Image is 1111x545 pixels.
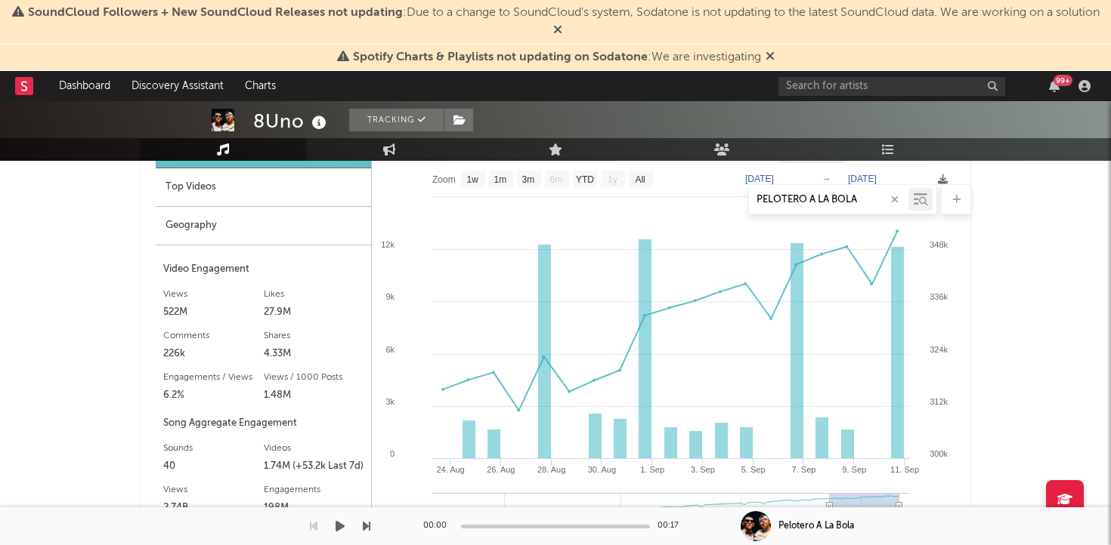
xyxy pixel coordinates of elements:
text: 1y [608,174,617,185]
text: 348k [930,240,948,249]
div: Sounds [163,439,264,457]
div: Shares [264,327,364,345]
text: 336k [930,292,948,301]
text: 324k [930,345,948,354]
div: Likes [264,285,364,303]
div: 226k [163,345,264,363]
text: 9k [385,292,395,301]
text: 6m [550,174,563,185]
input: Search for artists [778,77,1005,96]
text: [DATE] [848,174,877,184]
button: 99+ [1049,80,1060,92]
div: Views / 1000 Posts [264,368,364,386]
div: Engagements / Views [163,368,264,386]
div: 27.9M [264,303,364,322]
text: 1. Sep [640,465,664,474]
span: : Due to a change to SoundCloud's system, Sodatone is not updating to the latest SoundCloud data.... [28,7,1100,19]
div: Top Videos [156,168,371,207]
div: Views [163,481,264,499]
text: 28. Aug [537,465,565,474]
text: 11. Sep [890,465,919,474]
text: 9. Sep [842,465,866,474]
button: Tracking [349,109,444,131]
div: 198M [264,499,364,517]
text: 12k [381,240,395,249]
text: 0 [390,449,395,458]
text: [DATE] [745,174,774,184]
div: 4.33M [264,345,364,363]
input: Search by song name or URL [749,194,908,206]
span: SoundCloud Followers + New SoundCloud Releases not updating [28,7,403,19]
div: Views [163,285,264,303]
a: Discovery Assistant [121,71,234,101]
text: Zoom [432,174,456,185]
div: 00:17 [658,517,688,535]
text: → [822,174,831,184]
text: 3m [522,174,535,185]
div: Comments [163,327,264,345]
div: 99 + [1054,75,1072,86]
text: 3. Sep [691,465,715,474]
div: 8Uno [253,109,330,134]
a: Dashboard [48,71,121,101]
span: Dismiss [766,51,775,63]
div: Geography [156,207,371,245]
a: Charts [234,71,286,101]
div: 6.2% [163,386,264,405]
text: 312k [930,397,948,406]
text: 6k [385,345,395,354]
div: 2.74B [163,499,264,517]
div: 1.48M [264,386,364,405]
text: 24. Aug [436,465,464,474]
text: YTD [576,174,594,185]
text: 3k [385,397,395,406]
text: 26. Aug [487,465,515,474]
text: 1m [494,174,507,185]
div: 1.74M (+53.2k Last 7d) [264,457,364,476]
span: : We are investigating [353,51,761,63]
div: 40 [163,457,264,476]
div: 522M [163,303,264,322]
div: Song Aggregate Engagement [163,414,364,433]
div: Engagements [264,481,364,499]
div: Video Engagement [163,260,364,279]
text: 7. Sep [792,465,816,474]
span: Spotify Charts & Playlists not updating on Sodatone [353,51,648,63]
text: 30. Aug [588,465,616,474]
text: 300k [930,449,948,458]
div: 00:00 [423,517,453,535]
text: 1w [467,174,479,185]
div: Pelotero A La Bola [778,519,854,533]
text: All [635,174,645,185]
span: Dismiss [553,25,562,37]
div: Videos [264,439,364,457]
text: 5. Sep [741,465,766,474]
